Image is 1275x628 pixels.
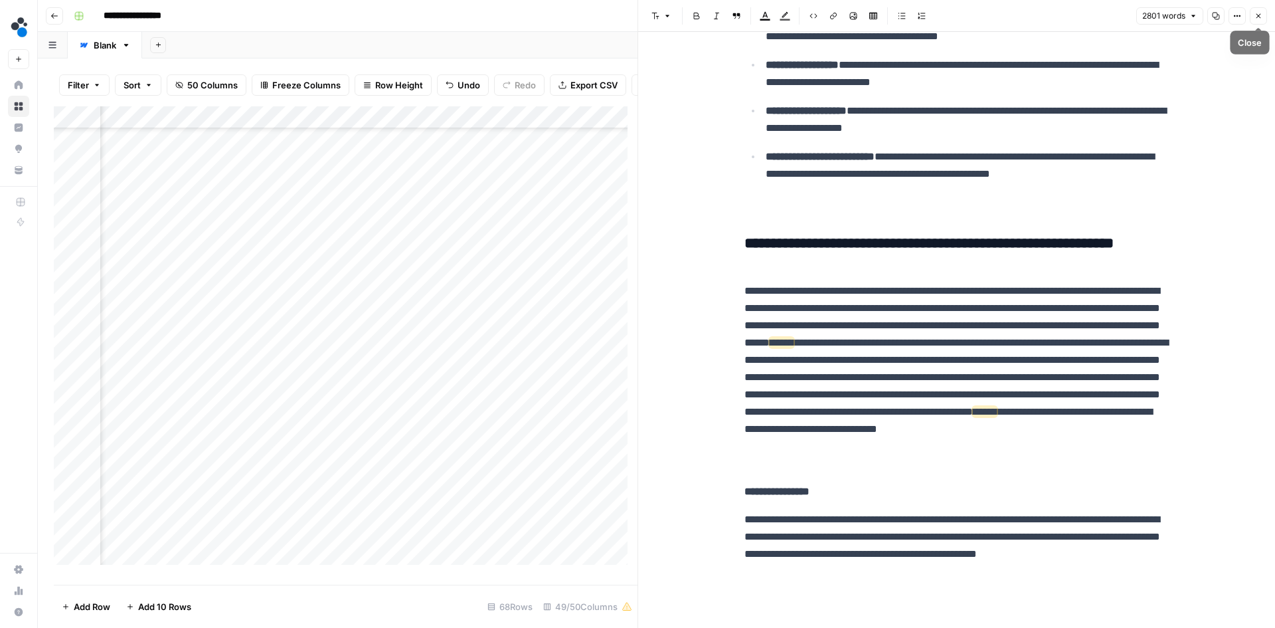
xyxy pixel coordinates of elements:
span: Add 10 Rows [138,600,191,613]
button: Workspace: spot.ai [8,11,29,44]
button: 50 Columns [167,74,246,96]
div: Blank [94,39,116,52]
span: Sort [124,78,141,92]
span: Freeze Columns [272,78,341,92]
button: Add Row [54,596,118,617]
a: Blank [68,32,142,58]
button: Undo [437,74,489,96]
a: Your Data [8,159,29,181]
button: 2801 words [1136,7,1203,25]
button: Row Height [355,74,432,96]
div: 49/50 Columns [538,596,637,617]
a: Home [8,74,29,96]
a: Opportunities [8,138,29,159]
button: Freeze Columns [252,74,349,96]
button: Export CSV [550,74,626,96]
span: Redo [515,78,536,92]
button: Sort [115,74,161,96]
a: Settings [8,559,29,580]
span: Add Row [74,600,110,613]
a: Insights [8,117,29,138]
span: 50 Columns [187,78,238,92]
a: Usage [8,580,29,601]
span: Export CSV [570,78,618,92]
button: Redo [494,74,545,96]
span: Row Height [375,78,423,92]
span: 2801 words [1142,10,1185,22]
div: 68 Rows [482,596,538,617]
button: Filter [59,74,110,96]
span: Filter [68,78,89,92]
button: Add 10 Rows [118,596,199,617]
span: Undo [458,78,480,92]
a: Browse [8,96,29,117]
button: Help + Support [8,601,29,623]
img: spot.ai Logo [8,15,32,39]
